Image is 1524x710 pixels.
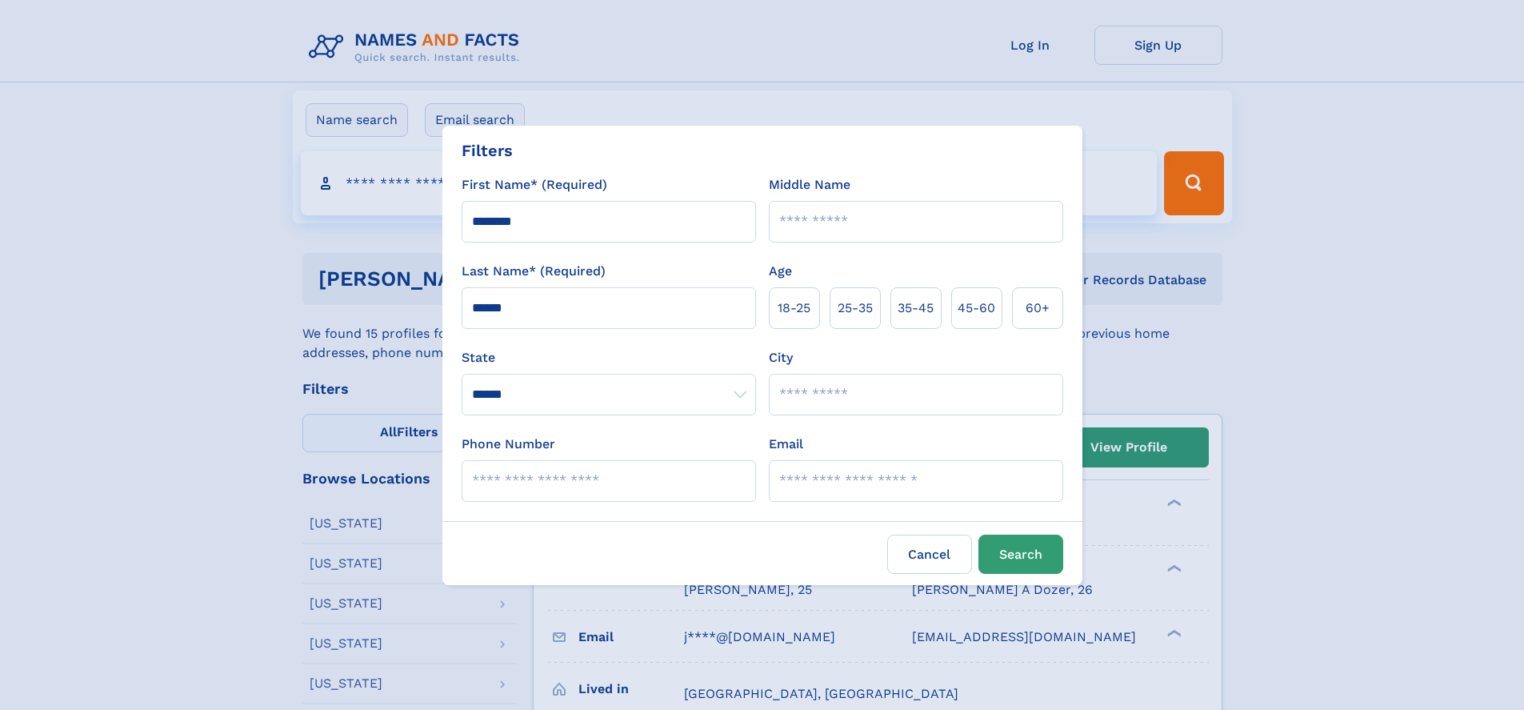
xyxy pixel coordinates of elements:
div: Filters [462,138,513,162]
label: Middle Name [769,175,850,195]
span: 45‑60 [958,299,995,318]
label: Cancel [887,535,972,574]
span: 25‑35 [838,299,873,318]
label: State [462,348,756,367]
label: Email [769,435,803,454]
span: 35‑45 [898,299,934,318]
label: City [769,348,793,367]
label: Phone Number [462,435,555,454]
button: Search [978,535,1063,574]
span: 18‑25 [778,299,810,318]
span: 60+ [1026,299,1050,318]
label: Last Name* (Required) [462,262,606,281]
label: First Name* (Required) [462,175,607,195]
label: Age [769,262,792,281]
